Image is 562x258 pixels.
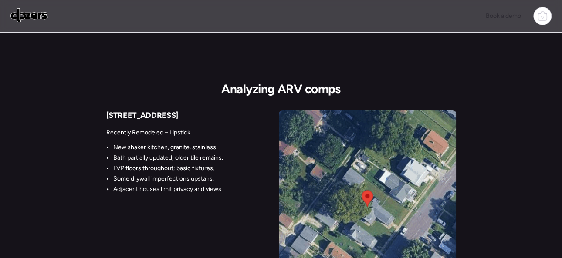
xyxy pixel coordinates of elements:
p: Recently Remodeled – Lipstick [106,128,223,137]
img: Logo [10,8,48,22]
li: LVP floors throughout; basic fixtures. [113,164,223,173]
li: Bath partially updated; older tile remains. [113,154,223,162]
h2: Analyzing ARV comps [221,81,340,96]
li: Adjacent houses limit privacy and views [113,185,223,194]
span: [STREET_ADDRESS] [106,111,178,120]
li: New shaker kitchen, granite, stainless. [113,143,223,152]
li: Some drywall imperfections upstairs. [113,174,223,183]
span: Book a demo [486,12,521,20]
